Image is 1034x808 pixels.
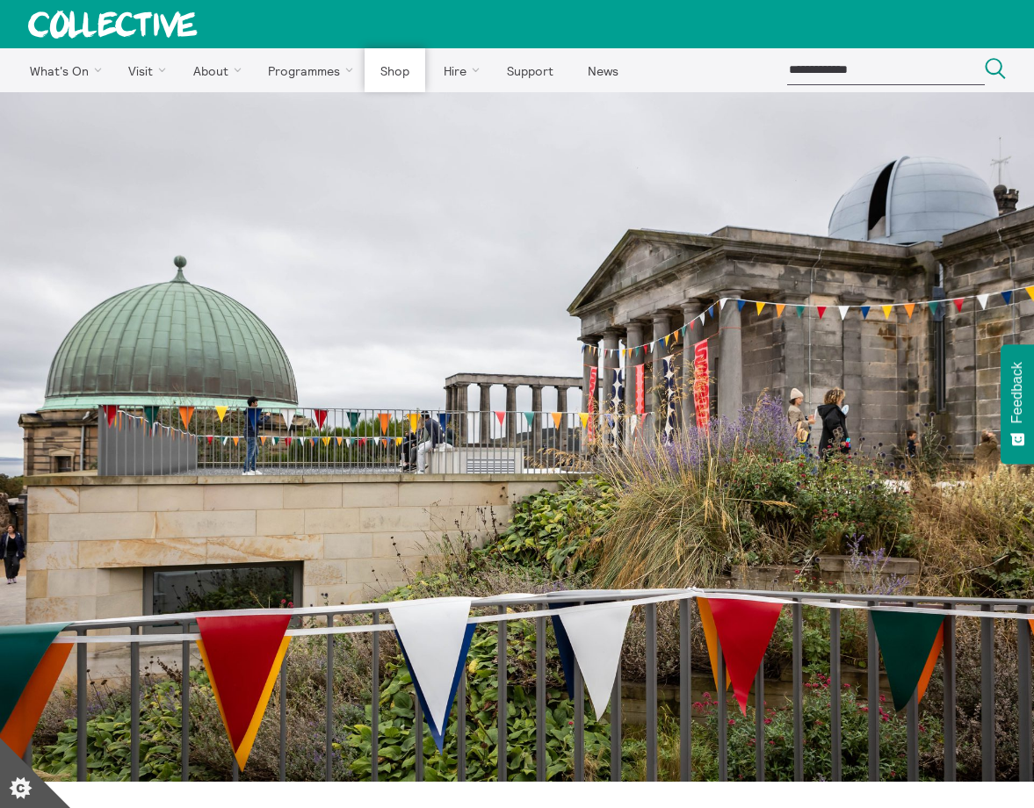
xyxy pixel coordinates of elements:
[429,48,488,92] a: Hire
[491,48,568,92] a: Support
[177,48,249,92] a: About
[253,48,362,92] a: Programmes
[365,48,424,92] a: Shop
[14,48,110,92] a: What's On
[572,48,633,92] a: News
[1009,362,1025,423] span: Feedback
[113,48,175,92] a: Visit
[1001,344,1034,464] button: Feedback - Show survey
